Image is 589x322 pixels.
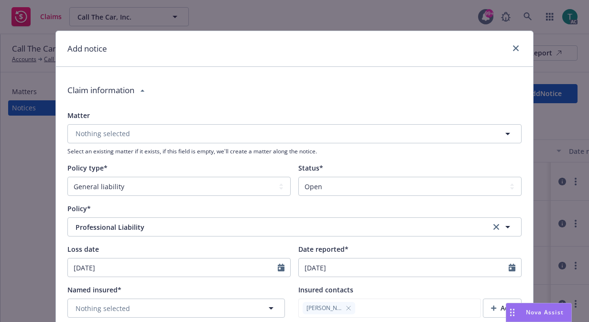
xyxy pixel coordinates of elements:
[506,303,518,322] div: Drag to move
[76,303,130,313] span: Nothing selected
[67,245,99,254] span: Loss date
[67,147,522,155] span: Select an existing matter if it exists, if this field is empty, we'll create a matter along the n...
[299,258,509,277] input: MM/DD/YYYY
[506,303,572,322] button: Nova Assist
[67,124,522,143] button: Nothing selected
[491,299,513,317] div: Add
[298,285,353,294] span: Insured contacts
[67,299,285,318] button: Nothing selected
[483,299,522,318] button: Add
[67,204,91,213] span: Policy*
[67,163,108,172] span: Policy type*
[306,304,342,312] span: [PERSON_NAME]
[67,217,522,236] button: Professional Liabilityclear selection
[298,163,323,172] span: Status*
[67,111,90,120] span: Matter
[76,222,459,232] span: Professional Liability
[68,258,278,277] input: MM/DD/YYYY
[491,221,502,233] a: clear selection
[67,76,134,104] div: Claim information
[510,43,522,54] a: close
[278,264,284,271] svg: Calendar
[298,245,349,254] span: Date reported*
[509,264,515,271] svg: Calendar
[67,285,121,294] span: Named insured*
[526,308,564,316] span: Nova Assist
[67,43,107,55] h1: Add notice
[67,76,522,104] div: Claim information
[76,129,130,139] span: Nothing selected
